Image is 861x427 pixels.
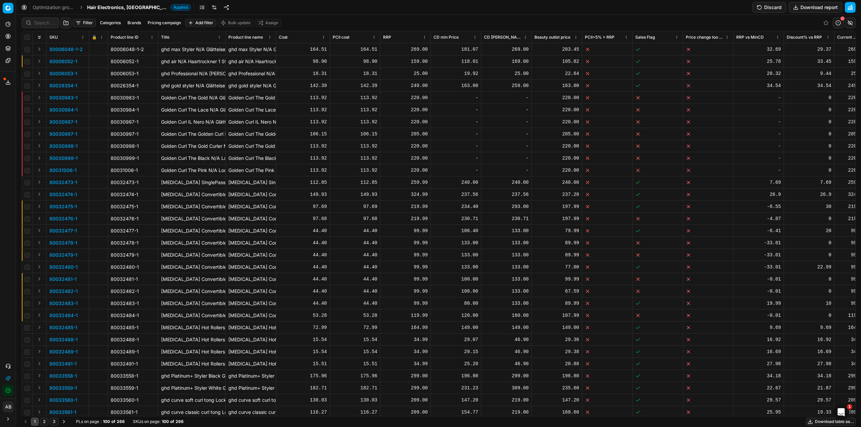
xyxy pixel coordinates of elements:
p: Golden Curl The Black N/A Lockenstab 1 Stk [161,155,223,162]
p: 80032491-1 [49,360,77,367]
div: 32.69 [736,46,781,53]
div: 25.00 [383,70,428,77]
button: Expand [35,323,43,331]
div: Golden Curl The Golden Curl [GEOGRAPHIC_DATA] N/A Lockenstab 1 Stk [228,131,273,137]
button: 80032488-1 [49,336,78,343]
div: Golden Curl IL Nero N/A Glätteisen 1 Stk [228,119,273,125]
div: 205.00 [534,131,579,137]
div: 0 [787,94,831,101]
div: 249.00 [383,82,428,89]
div: - [484,155,529,162]
div: 0 [787,131,831,137]
iframe: Intercom live chat [833,404,849,420]
div: - [736,167,781,174]
div: - [434,119,478,125]
nav: breadcrumb [33,4,191,11]
div: 220.00 [534,119,579,125]
span: RRP vs MinCD [736,35,764,40]
div: 97.69 [333,203,377,210]
div: 113.92 [279,119,327,125]
button: Expand [35,251,43,259]
p: 80030987-1 [49,119,77,125]
div: - [736,143,781,150]
div: 80026354-1 [111,82,155,89]
button: 3 [50,418,59,426]
div: 80030998-1 [111,143,155,150]
div: ghd max Styler N/A Glätteisen 1 Stk [228,46,273,53]
button: 80033558-1 [49,373,77,379]
button: 80006052-1 [49,58,77,65]
p: 80030997-1 [49,131,77,137]
span: 1 [847,404,852,410]
span: CD min Price [434,35,459,40]
button: Expand [35,93,43,101]
button: Expand [35,311,43,319]
button: Expand [35,239,43,247]
span: Beauty outlet price [534,35,570,40]
span: Applied [171,4,191,11]
div: 118.01 [434,58,478,65]
button: Categories [97,19,123,27]
p: ghd gold styler N/A Glätteisen 1 Stk [161,82,223,89]
p: ghd max Styler N/A Glätteisen 1 Stk [161,46,223,53]
div: 220.00 [534,155,579,162]
div: 80030997-1 [111,131,155,137]
div: 259.99 [383,179,428,186]
div: 34.54 [787,82,831,89]
div: 164.51 [279,46,327,53]
button: Expand all [35,33,43,41]
button: 80033559-1 [49,385,77,391]
div: - [736,94,781,101]
div: [MEDICAL_DATA] Convertible Collection Whirl Trio Lockenstab 1 Stk [228,191,273,198]
input: Search by SKU or title [34,19,55,26]
div: 220.00 [534,143,579,150]
div: 220.00 [534,106,579,113]
div: 18.31 [333,70,377,77]
div: Golden Curl The Gold Curler N/A Lockenstab 1 Stk [228,143,273,150]
button: AB [3,401,13,412]
button: 80032480-1 [49,264,78,270]
button: 80032483-1 [49,300,78,307]
button: 80030999-1 [49,155,78,162]
div: 220.00 [383,94,428,101]
p: 80032479-1 [49,252,77,258]
button: 80032475-1 [49,203,77,210]
div: 113.92 [333,119,377,125]
button: Expand [35,130,43,138]
button: Expand [35,154,43,162]
div: - [484,106,529,113]
button: Expand [35,408,43,416]
button: Expand [35,275,43,283]
button: Expand [35,202,43,210]
button: 80032484-1 [49,312,78,319]
span: 🔒 [92,35,97,40]
div: 20.32 [736,70,781,77]
div: [MEDICAL_DATA] Convertible Collection Whirl Lockenstab 1 Stk [228,203,273,210]
button: Expand [35,166,43,174]
p: 80032485-1 [49,324,77,331]
button: Download table as... [806,418,856,426]
button: Expand [35,105,43,114]
p: 80032476-1 [49,215,77,222]
span: Hair Electronics, [GEOGRAPHIC_DATA]Applied [87,4,191,11]
button: Expand [35,190,43,198]
button: Expand [35,69,43,77]
div: - [484,94,529,101]
span: PCII+5% > RRP [585,35,614,40]
button: 80006048-1-2 [49,46,83,53]
div: 205.00 [383,131,428,137]
div: 80030987-1 [111,119,155,125]
div: - [484,167,529,174]
span: Product line name [228,35,263,40]
div: - [434,131,478,137]
button: 80032489-1 [49,348,78,355]
button: Brands [125,19,144,27]
div: 159.00 [383,58,428,65]
button: Expand [35,359,43,368]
